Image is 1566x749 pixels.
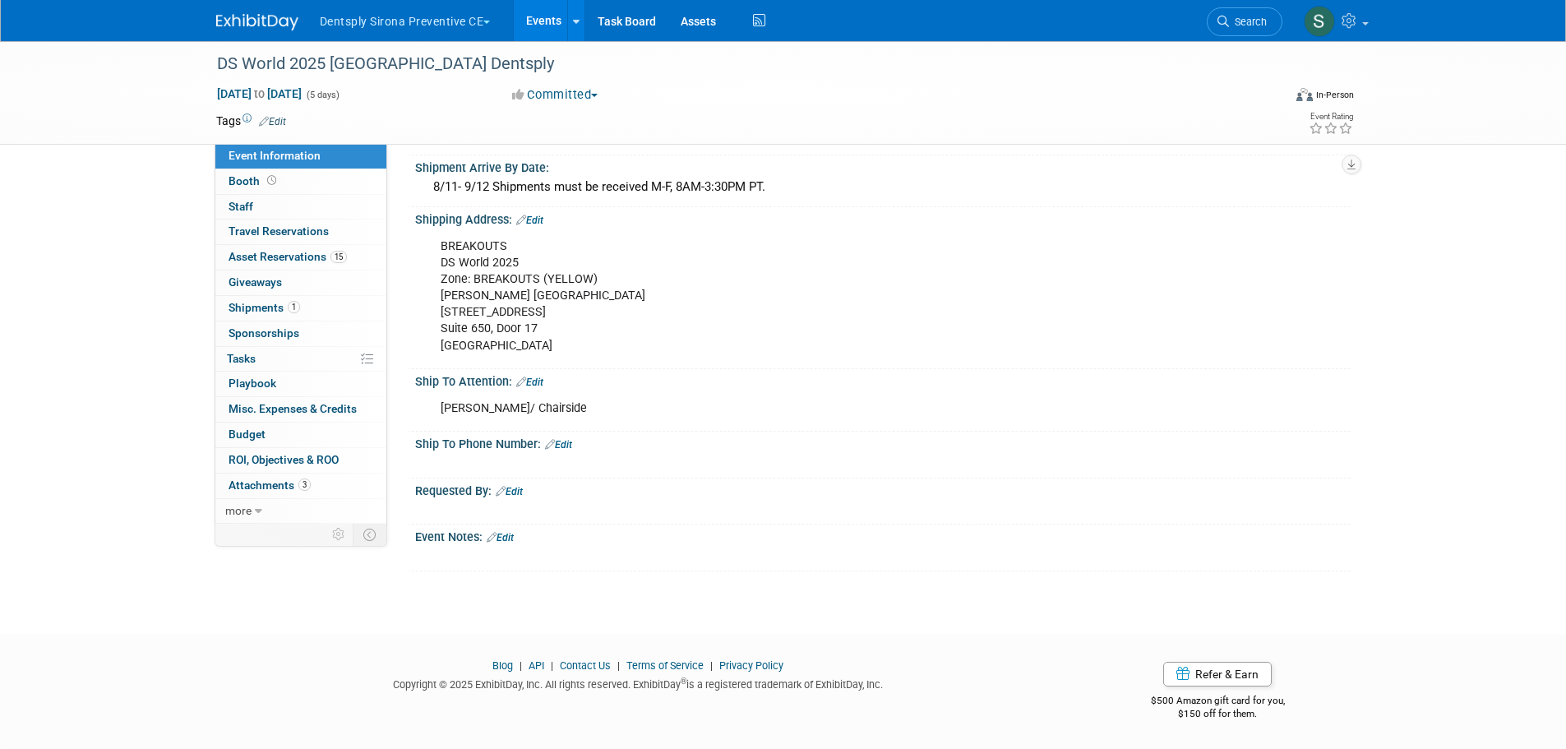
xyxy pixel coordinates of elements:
a: Privacy Policy [719,659,783,672]
span: Asset Reservations [229,250,347,263]
a: Edit [496,486,523,497]
span: | [515,659,526,672]
a: Edit [516,215,543,226]
span: (5 days) [305,90,340,100]
span: Booth not reserved yet [264,174,279,187]
div: Event Format [1185,86,1355,110]
span: Event Information [229,149,321,162]
span: Attachments [229,479,311,492]
span: Misc. Expenses & Credits [229,402,357,415]
a: Blog [492,659,513,672]
td: Tags [216,113,286,129]
a: API [529,659,544,672]
span: Search [1229,16,1267,28]
a: more [215,499,386,524]
a: Event Information [215,144,386,169]
span: Tasks [227,352,256,365]
span: Giveaways [229,275,282,289]
span: Playbook [229,377,276,390]
div: Shipping Address: [415,207,1351,229]
a: ROI, Objectives & ROO [215,448,386,473]
a: Asset Reservations15 [215,245,386,270]
div: BREAKOUTS DS World 2025 Zone: BREAKOUTS (YELLOW) [PERSON_NAME] [GEOGRAPHIC_DATA] [STREET_ADDRESS]... [429,230,1170,363]
span: Staff [229,200,253,213]
div: Copyright © 2025 ExhibitDay, Inc. All rights reserved. ExhibitDay is a registered trademark of Ex... [216,673,1061,692]
div: $500 Amazon gift card for you, [1085,683,1351,721]
a: Refer & Earn [1163,662,1272,687]
span: | [547,659,557,672]
div: Ship To Phone Number: [415,432,1351,453]
span: ROI, Objectives & ROO [229,453,339,466]
div: Event Notes: [415,525,1351,546]
div: DS World 2025 [GEOGRAPHIC_DATA] Dentsply [211,49,1258,79]
a: Edit [487,532,514,543]
span: more [225,504,252,517]
a: Contact Us [560,659,611,672]
img: Format-Inperson.png [1296,88,1313,101]
div: $150 off for them. [1085,707,1351,721]
a: Playbook [215,372,386,396]
a: Giveaways [215,270,386,295]
a: Budget [215,423,386,447]
span: to [252,87,267,100]
a: Shipments1 [215,296,386,321]
span: Sponsorships [229,326,299,340]
a: Edit [259,116,286,127]
span: 3 [298,479,311,491]
span: 15 [330,251,347,263]
button: Committed [506,86,604,104]
a: Booth [215,169,386,194]
div: Event Rating [1309,113,1353,121]
span: 1 [288,301,300,313]
div: Shipment Arrive By Date: [415,155,1351,176]
td: Personalize Event Tab Strip [325,524,353,545]
a: Tasks [215,347,386,372]
div: In-Person [1315,89,1354,101]
a: Terms of Service [626,659,704,672]
div: Requested By: [415,479,1351,500]
span: [DATE] [DATE] [216,86,303,101]
span: Travel Reservations [229,224,329,238]
div: 8/11- 9/12 Shipments must be received M-F, 8AM-3:30PM PT. [427,174,1338,200]
a: Edit [516,377,543,388]
td: Toggle Event Tabs [353,524,386,545]
span: | [613,659,624,672]
a: Attachments3 [215,474,386,498]
img: Samantha Meyers [1304,6,1335,37]
span: | [706,659,717,672]
span: Shipments [229,301,300,314]
div: Ship To Attention: [415,369,1351,391]
span: Booth [229,174,279,187]
div: [PERSON_NAME]/ Chairside [429,392,1170,425]
img: ExhibitDay [216,14,298,30]
a: Misc. Expenses & Credits [215,397,386,422]
a: Sponsorships [215,321,386,346]
a: Search [1207,7,1282,36]
span: Budget [229,428,266,441]
a: Edit [545,439,572,451]
a: Staff [215,195,386,220]
a: Travel Reservations [215,220,386,244]
sup: ® [681,677,686,686]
